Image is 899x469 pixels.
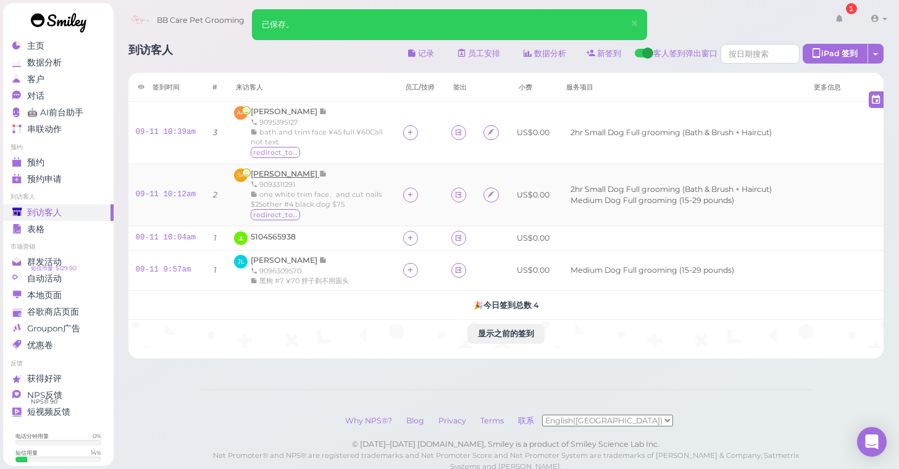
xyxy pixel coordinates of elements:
[319,255,327,265] span: 记录
[251,209,300,220] span: redirect_to_google
[557,73,805,102] th: 服务项目
[3,171,114,188] a: 预约申请
[15,449,38,457] div: 短信用量
[251,117,388,127] div: 9095395127
[27,273,62,284] span: 自动活动
[3,387,114,404] a: NPS反馈 NPS® 90
[445,10,565,30] input: 查询客户
[157,3,245,38] span: BB Care Pet Grooming
[251,107,319,116] span: [PERSON_NAME]
[3,270,114,287] a: 自动活动
[803,44,868,64] div: iPad 签到
[27,407,70,417] span: 短视频反馈
[136,128,196,136] a: 09-11 10:39am
[27,224,44,234] span: 表格
[27,157,44,168] span: 预约
[630,15,638,32] span: ×
[15,432,49,440] div: 电话分钟用量
[509,164,557,226] td: US$0.00
[27,41,44,51] span: 主页
[27,124,62,135] span: 串联动作
[3,404,114,420] a: 短视频反馈
[27,174,62,185] span: 预约申请
[3,104,114,121] a: 🤖 AI前台助手
[514,44,577,64] a: 数据分析
[3,38,114,54] a: 主页
[93,432,101,440] div: 0 %
[136,301,877,310] h5: 🎉 今日签到总数 4
[251,232,296,241] span: 5104565938
[3,193,114,201] li: 到访客人
[251,147,300,158] span: redirect_to_google
[234,106,248,120] span: AA
[3,304,114,320] a: 谷歌商店页面
[136,190,196,199] a: 09-11 10:12am
[512,416,542,425] a: 联系
[319,169,327,178] span: 记录
[3,71,114,88] a: 客户
[3,370,114,387] a: 获得好评
[251,190,382,209] span: one white trim face、and cut nails $25other #4 black dog $75
[136,233,196,242] a: 09-11 10:04am
[213,128,217,137] i: 3
[27,91,44,101] span: 对话
[487,190,495,199] i: Agreement form
[136,265,191,274] a: 09-11 9:57am
[259,276,349,285] span: 黑狗 #7 ¥70 脖子剃不用圆头
[3,88,114,104] a: 对话
[577,44,632,64] a: 新签到
[251,180,388,189] div: 9093311291
[339,416,398,425] a: Why NPS®?
[251,169,327,178] a: [PERSON_NAME]
[3,243,114,251] li: 市场营销
[128,44,173,67] h1: 到访客人
[27,390,62,401] span: NPS反馈
[214,233,217,243] i: 1
[567,184,775,195] li: 2hr Small Dog Full grooming (Bath & Brush + Haircut)
[319,107,327,116] span: 记录
[3,204,114,221] a: 到访客人
[567,195,737,206] li: Medium Dog Full grooming (15-29 pounds)
[805,73,884,102] th: 更多信息
[251,255,319,265] span: [PERSON_NAME]
[3,221,114,238] a: 表格
[213,190,217,199] i: 2
[27,207,62,218] span: 到访客人
[509,226,557,251] td: US$0.00
[3,154,114,171] a: 预约
[251,255,327,265] a: [PERSON_NAME]
[400,416,430,425] a: Blog
[857,427,887,457] div: Open Intercom Messenger
[27,373,62,384] span: 获得好评
[251,266,349,276] div: 9096309570
[251,169,319,178] span: [PERSON_NAME]
[214,265,217,275] i: 1
[3,254,114,270] a: 群发活动 短信币量: $129.90
[3,287,114,304] a: 本地页面
[3,121,114,138] a: 串联动作
[3,143,114,152] li: 预约
[398,44,445,64] button: 记录
[212,82,217,92] div: #
[3,359,114,368] li: 反馈
[509,102,557,164] td: US$0.00
[623,9,646,38] button: Close
[27,57,62,68] span: 数据分析
[487,128,495,137] i: Agreement form
[31,264,77,273] span: 短信币量: $129.90
[27,307,79,317] span: 谷歌商店页面
[234,168,248,182] span: SA
[444,73,476,102] th: 签出
[27,323,80,334] span: Groupon广告
[653,48,717,67] span: 客人签到弹出窗口
[432,416,472,425] a: Privacy
[3,320,114,337] a: Groupon广告
[251,128,383,146] span: bath and trim face ¥45 full ¥60Call not text.
[128,73,204,102] th: 签到时间
[509,73,557,102] th: 小费
[509,251,557,291] td: US$0.00
[3,337,114,354] a: 优惠卷
[27,290,62,301] span: 本地页面
[227,73,396,102] th: 来访客人
[27,74,44,85] span: 客户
